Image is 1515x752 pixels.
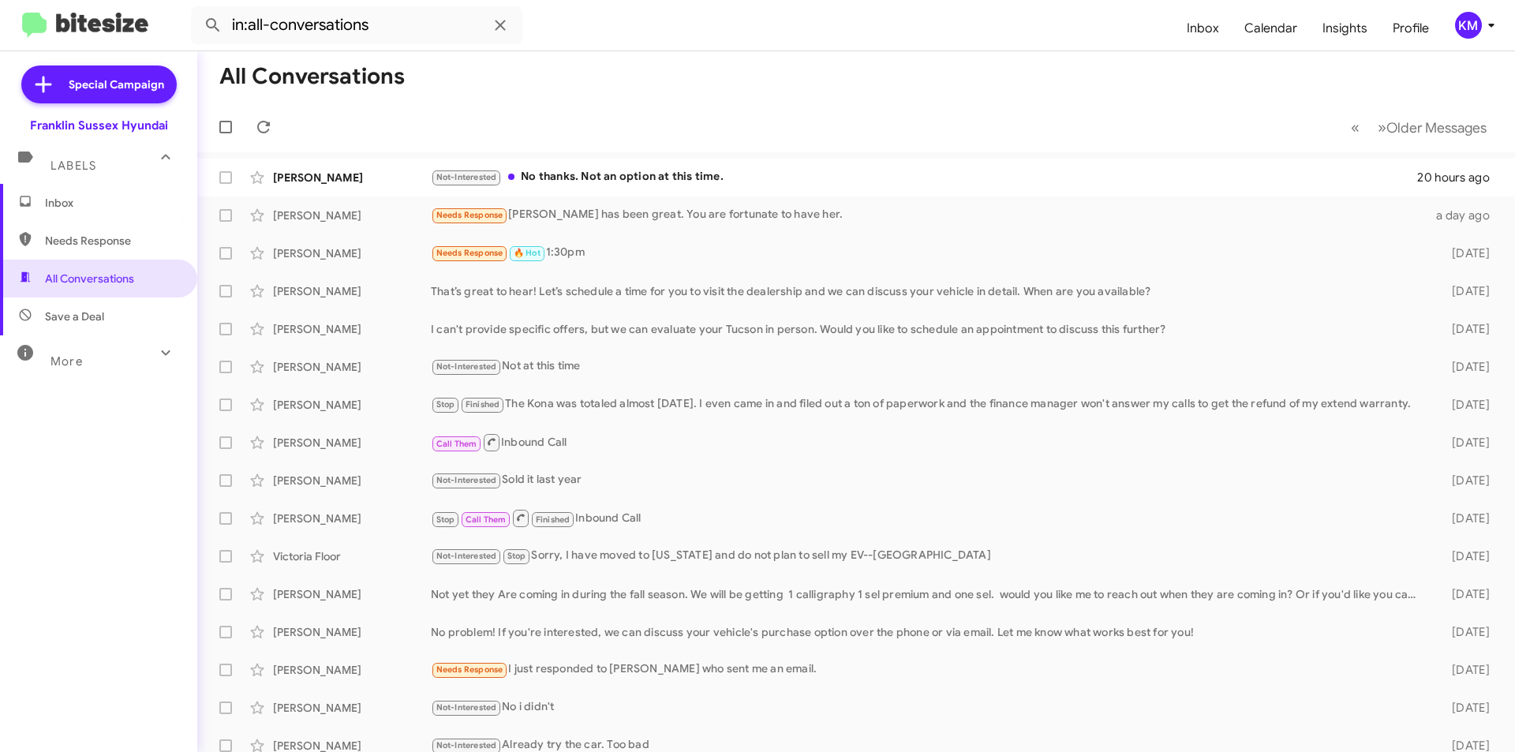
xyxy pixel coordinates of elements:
span: More [50,354,83,369]
div: [PERSON_NAME] [273,245,431,261]
a: Special Campaign [21,65,177,103]
div: 20 hours ago [1417,170,1502,185]
div: [DATE] [1427,473,1502,488]
div: Franklin Sussex Hyundai [30,118,168,133]
div: The Kona was totaled almost [DATE]. I even came in and filed out a ton of paperwork and the finan... [431,395,1427,413]
div: [PERSON_NAME] [273,700,431,716]
div: Victoria Floor [273,548,431,564]
div: That’s great to hear! Let’s schedule a time for you to visit the dealership and we can discuss yo... [431,283,1427,299]
div: [DATE] [1427,586,1502,602]
div: [DATE] [1427,245,1502,261]
span: Needs Response [436,664,503,675]
span: Labels [50,159,96,173]
input: Search [191,6,522,44]
div: [DATE] [1427,662,1502,678]
span: Stop [436,514,455,525]
span: Call Them [466,514,507,525]
div: [DATE] [1427,283,1502,299]
a: Insights [1310,6,1380,51]
div: [PERSON_NAME] [273,359,431,375]
span: » [1378,118,1386,137]
span: Not-Interested [436,551,497,561]
span: Not-Interested [436,172,497,182]
div: No thanks. Not an option at this time. [431,168,1417,186]
span: « [1351,118,1360,137]
div: [PERSON_NAME] [273,435,431,451]
span: Stop [436,399,455,410]
div: [PERSON_NAME] [273,586,431,602]
div: [PERSON_NAME] [273,397,431,413]
div: [PERSON_NAME] [273,624,431,640]
div: [PERSON_NAME] has been great. You are fortunate to have her. [431,206,1427,224]
div: KM [1455,12,1482,39]
span: Needs Response [436,210,503,220]
div: [PERSON_NAME] [273,473,431,488]
span: Not-Interested [436,740,497,750]
span: Needs Response [45,233,179,249]
nav: Page navigation example [1342,111,1496,144]
div: [PERSON_NAME] [273,283,431,299]
div: [PERSON_NAME] [273,511,431,526]
div: [DATE] [1427,548,1502,564]
div: Inbound Call [431,508,1427,528]
div: [DATE] [1427,321,1502,337]
span: Not-Interested [436,702,497,713]
span: Older Messages [1386,119,1487,137]
span: Finished [536,514,570,525]
div: [DATE] [1427,435,1502,451]
div: [DATE] [1427,359,1502,375]
div: [DATE] [1427,397,1502,413]
div: Sold it last year [431,471,1427,489]
a: Profile [1380,6,1442,51]
span: 🔥 Hot [514,248,541,258]
div: I can't provide specific offers, but we can evaluate your Tucson in person. Would you like to sch... [431,321,1427,337]
span: All Conversations [45,271,134,286]
div: [DATE] [1427,511,1502,526]
div: [PERSON_NAME] [273,208,431,223]
span: Not-Interested [436,475,497,485]
div: 1:30pm [431,244,1427,262]
span: Not-Interested [436,361,497,372]
div: Not at this time [431,357,1427,376]
div: Sorry, I have moved to [US_STATE] and do not plan to sell my EV--[GEOGRAPHIC_DATA] [431,547,1427,565]
button: Previous [1341,111,1369,144]
div: Not yet they Are coming in during the fall season. We will be getting 1 calligraphy 1 sel premium... [431,586,1427,602]
a: Inbox [1174,6,1232,51]
span: Needs Response [436,248,503,258]
span: Special Campaign [69,77,164,92]
div: a day ago [1427,208,1502,223]
span: Inbox [45,195,179,211]
div: [PERSON_NAME] [273,170,431,185]
div: [PERSON_NAME] [273,662,431,678]
span: Save a Deal [45,309,104,324]
div: No i didn't [431,698,1427,716]
div: No problem! If you're interested, we can discuss your vehicle's purchase option over the phone or... [431,624,1427,640]
div: [PERSON_NAME] [273,321,431,337]
a: Calendar [1232,6,1310,51]
div: I just responded to [PERSON_NAME] who sent me an email. [431,660,1427,679]
div: [DATE] [1427,624,1502,640]
div: Inbound Call [431,432,1427,452]
button: Next [1368,111,1496,144]
span: Finished [466,399,500,410]
div: [DATE] [1427,700,1502,716]
span: Stop [507,551,526,561]
span: Call Them [436,439,477,449]
button: KM [1442,12,1498,39]
h1: All Conversations [219,64,405,89]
